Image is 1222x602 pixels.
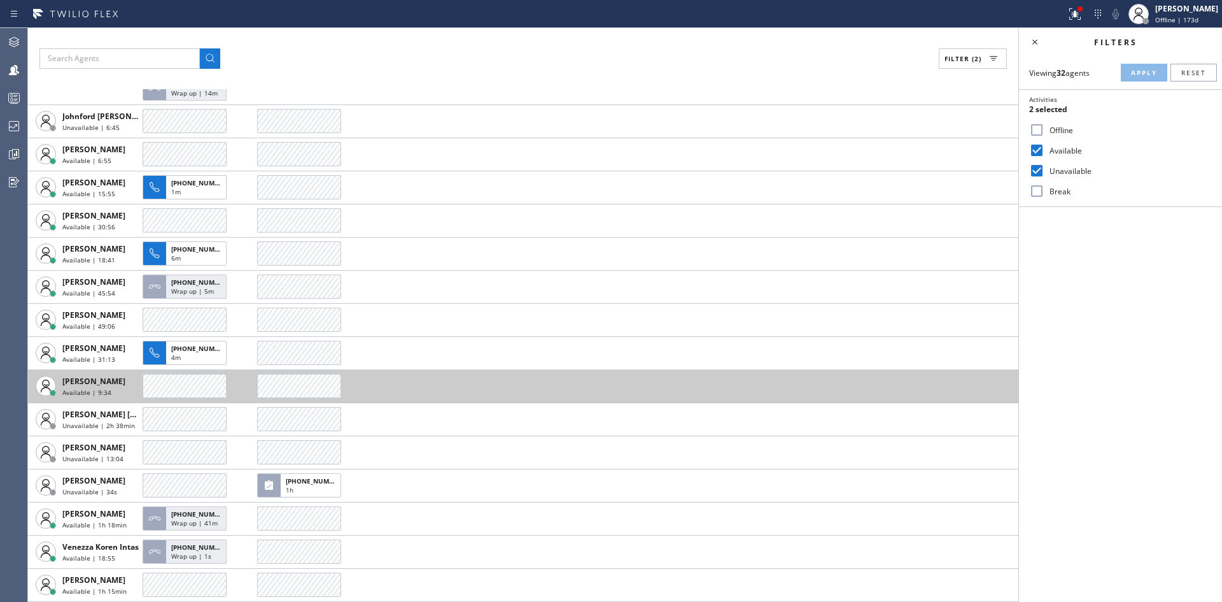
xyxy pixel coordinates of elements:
[1131,68,1157,77] span: Apply
[1155,3,1218,14] div: [PERSON_NAME]
[143,271,230,303] button: [PHONE_NUMBER]Wrap up | 5m
[62,111,160,122] span: Johnford [PERSON_NAME]
[62,310,125,320] span: [PERSON_NAME]
[62,575,125,585] span: [PERSON_NAME]
[1044,166,1212,176] label: Unavailable
[62,554,115,563] span: Available | 18:55
[1029,104,1067,115] span: 2 selected
[62,276,125,287] span: [PERSON_NAME]
[171,552,211,561] span: Wrap up | 1s
[257,469,345,501] button: [PHONE_NUMBER]1h
[171,353,181,362] span: 4m
[1107,5,1125,23] button: Mute
[62,520,127,529] span: Available | 1h 18min
[171,287,214,296] span: Wrap up | 5m
[62,475,125,486] span: [PERSON_NAME]
[171,543,229,552] span: [PHONE_NUMBER]
[939,48,1007,69] button: Filter (2)
[1121,64,1167,82] button: Apply
[1057,68,1065,78] strong: 32
[62,322,115,331] span: Available | 49:06
[62,243,125,254] span: [PERSON_NAME]
[62,421,135,430] span: Unavailable | 2h 38min
[143,503,230,534] button: [PHONE_NUMBER]Wrap up | 41m
[62,210,125,221] span: [PERSON_NAME]
[62,177,125,188] span: [PERSON_NAME]
[1170,64,1217,82] button: Reset
[171,89,218,97] span: Wrap up | 14m
[1044,125,1212,136] label: Offline
[945,54,981,63] span: Filter (2)
[1181,68,1206,77] span: Reset
[143,171,230,203] button: [PHONE_NUMBER]1m
[171,187,181,196] span: 1m
[171,344,229,353] span: [PHONE_NUMBER]
[62,156,111,165] span: Available | 6:55
[62,123,120,132] span: Unavailable | 6:45
[62,343,125,354] span: [PERSON_NAME]
[62,454,123,463] span: Unavailable | 13:04
[171,178,229,187] span: [PHONE_NUMBER]
[143,337,230,369] button: [PHONE_NUMBER]4m
[62,388,111,397] span: Available | 9:34
[286,477,344,485] span: [PHONE_NUMBER]
[62,189,115,198] span: Available | 15:55
[1029,95,1212,104] div: Activities
[1029,68,1090,78] span: Viewing agents
[171,278,229,287] span: [PHONE_NUMBER]
[62,222,115,231] span: Available | 30:56
[171,519,218,527] span: Wrap up | 41m
[143,536,230,568] button: [PHONE_NUMBER]Wrap up | 1s
[1155,15,1198,24] span: Offline | 173d
[62,289,115,297] span: Available | 45:54
[62,376,125,387] span: [PERSON_NAME]
[1044,186,1212,197] label: Break
[62,255,115,264] span: Available | 18:41
[171,254,181,262] span: 6m
[286,485,293,494] span: 1h
[143,238,230,269] button: [PHONE_NUMBER]6m
[171,510,229,519] span: [PHONE_NUMBER]
[171,245,229,254] span: [PHONE_NUMBER]
[62,144,125,155] span: [PERSON_NAME]
[1094,37,1137,48] span: Filters
[1044,145,1212,156] label: Available
[62,541,139,552] span: Venezza Koren Intas
[62,508,125,519] span: [PERSON_NAME]
[62,355,115,364] span: Available | 31:13
[62,487,117,496] span: Unavailable | 34s
[62,587,127,596] span: Available | 1h 15min
[39,48,200,69] input: Search Agents
[62,409,190,420] span: [PERSON_NAME] [PERSON_NAME]
[62,442,125,453] span: [PERSON_NAME]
